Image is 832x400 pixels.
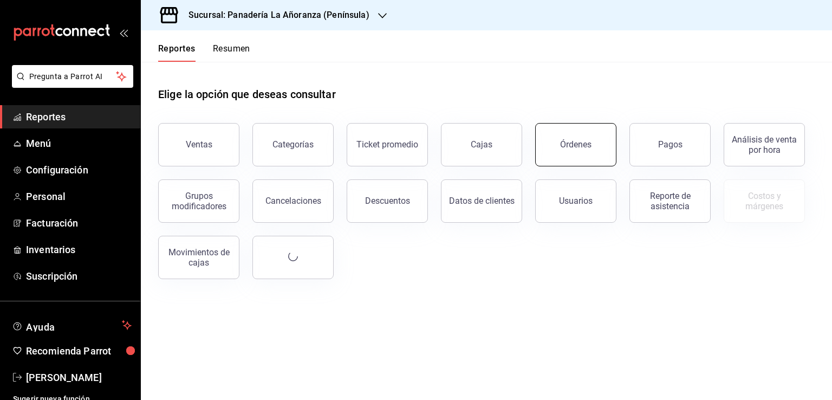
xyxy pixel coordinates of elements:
div: Grupos modificadores [165,191,232,211]
span: Pregunta a Parrot AI [29,71,116,82]
button: Descuentos [347,179,428,223]
button: Movimientos de cajas [158,236,239,279]
button: Reporte de asistencia [629,179,711,223]
h3: Sucursal: Panadería La Añoranza (Península) [180,9,369,22]
div: Usuarios [559,196,593,206]
button: Datos de clientes [441,179,522,223]
button: open_drawer_menu [119,28,128,37]
button: Categorías [252,123,334,166]
button: Análisis de venta por hora [724,123,805,166]
div: Cajas [471,138,493,151]
div: Reporte de asistencia [636,191,704,211]
div: Ventas [186,139,212,150]
div: Categorías [272,139,314,150]
span: Personal [26,189,132,204]
span: Facturación [26,216,132,230]
span: Reportes [26,109,132,124]
button: Usuarios [535,179,616,223]
div: Datos de clientes [449,196,515,206]
div: Descuentos [365,196,410,206]
button: Pregunta a Parrot AI [12,65,133,88]
button: Ventas [158,123,239,166]
a: Pregunta a Parrot AI [8,79,133,90]
span: Configuración [26,163,132,177]
div: Movimientos de cajas [165,247,232,268]
button: Ticket promedio [347,123,428,166]
div: Cancelaciones [265,196,321,206]
button: Órdenes [535,123,616,166]
button: Contrata inventarios para ver este reporte [724,179,805,223]
span: Recomienda Parrot [26,344,132,358]
span: Inventarios [26,242,132,257]
div: navigation tabs [158,43,250,62]
button: Resumen [213,43,250,62]
div: Análisis de venta por hora [731,134,798,155]
button: Grupos modificadores [158,179,239,223]
h1: Elige la opción que deseas consultar [158,86,336,102]
span: Menú [26,136,132,151]
span: Ayuda [26,319,118,332]
div: Costos y márgenes [731,191,798,211]
div: Pagos [658,139,682,150]
a: Cajas [441,123,522,166]
span: Suscripción [26,269,132,283]
button: Cancelaciones [252,179,334,223]
button: Reportes [158,43,196,62]
button: Pagos [629,123,711,166]
div: Órdenes [560,139,591,150]
div: Ticket promedio [356,139,418,150]
span: [PERSON_NAME] [26,370,132,385]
